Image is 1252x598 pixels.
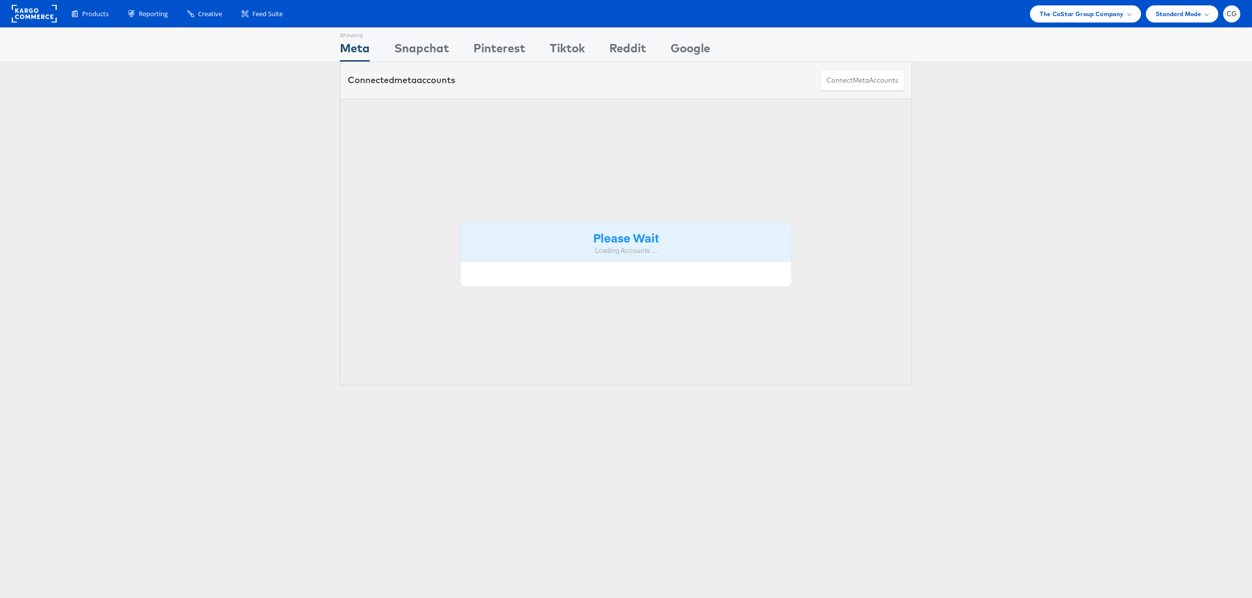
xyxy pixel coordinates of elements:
div: Loading Accounts .... [468,246,784,255]
div: Connected accounts [348,74,455,87]
span: Products [82,9,109,19]
span: The CoStar Group Company [1040,9,1123,19]
div: Reddit [609,40,646,62]
span: Standard Mode [1156,9,1201,19]
div: Meta [340,40,370,62]
span: Feed Suite [252,9,283,19]
span: CG [1227,11,1237,17]
button: ConnectmetaAccounts [820,69,904,91]
div: Showing [340,28,370,40]
div: Google [671,40,710,62]
span: meta [394,74,417,86]
div: Snapchat [394,40,449,62]
span: Reporting [139,9,168,19]
span: Creative [198,9,222,19]
div: Pinterest [473,40,525,62]
span: meta [853,76,869,85]
strong: Please Wait [593,229,659,245]
div: Tiktok [550,40,585,62]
